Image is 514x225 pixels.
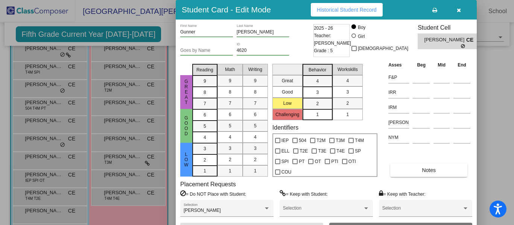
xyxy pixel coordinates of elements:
[336,146,345,156] span: T4E
[358,44,408,53] span: [DEMOGRAPHIC_DATA]
[346,100,349,107] span: 2
[317,7,377,13] span: Historical Student Record
[204,123,206,130] span: 5
[196,66,213,73] span: Reading
[331,157,338,166] span: PTI
[338,66,358,73] span: Workskills
[204,89,206,96] span: 8
[254,134,257,140] span: 4
[452,61,472,69] th: End
[388,87,409,98] input: assessment
[254,156,257,163] span: 2
[348,157,356,166] span: OTI
[254,77,257,84] span: 9
[254,145,257,152] span: 3
[225,66,235,73] span: Math
[281,168,292,177] span: COU
[357,33,365,40] div: Girl
[355,136,364,145] span: T4M
[254,89,257,95] span: 8
[315,157,321,166] span: OT
[229,111,231,118] span: 6
[229,77,231,84] span: 9
[388,117,409,128] input: assessment
[411,61,432,69] th: Beg
[280,190,328,198] label: = Keep with Student:
[204,145,206,152] span: 3
[314,47,333,54] span: Grade : 5
[204,168,206,174] span: 1
[422,167,436,173] span: Notes
[182,5,271,14] h3: Student Card - Edit Mode
[316,100,319,107] span: 2
[318,146,326,156] span: T3E
[309,66,326,73] span: Behavior
[248,66,262,73] span: Writing
[237,48,289,53] input: Enter ID
[390,163,467,177] button: Notes
[388,102,409,113] input: assessment
[418,24,483,31] h3: Student Cell
[357,24,366,31] div: Boy
[254,100,257,107] span: 7
[346,111,349,118] span: 1
[466,36,477,44] span: CE
[300,146,308,156] span: T2E
[180,48,233,53] input: goes by name
[281,146,289,156] span: ELL
[346,77,349,84] span: 4
[254,168,257,174] span: 1
[204,100,206,107] span: 7
[229,134,231,140] span: 4
[229,89,231,95] span: 8
[388,72,409,83] input: assessment
[388,132,409,143] input: assessment
[299,157,304,166] span: PT
[184,208,221,213] span: [PERSON_NAME]
[316,89,319,96] span: 3
[346,89,349,95] span: 3
[316,78,319,85] span: 4
[386,61,411,69] th: Asses
[204,112,206,118] span: 6
[281,136,289,145] span: IEP
[355,146,361,156] span: SP
[183,79,190,105] span: Great
[316,111,319,118] span: 1
[180,181,236,188] label: Placement Requests
[229,100,231,107] span: 7
[336,136,345,145] span: T3M
[424,36,466,44] span: [PERSON_NAME]
[254,122,257,129] span: 5
[379,190,426,198] label: = Keep with Teacher:
[180,190,246,198] label: = Do NOT Place with Student:
[314,32,351,47] span: Teacher: [PERSON_NAME]
[204,78,206,85] span: 9
[204,157,206,163] span: 2
[229,122,231,129] span: 5
[311,3,383,17] button: Historical Student Record
[432,61,452,69] th: Mid
[229,168,231,174] span: 1
[183,152,190,168] span: Low
[229,145,231,152] span: 3
[254,111,257,118] span: 6
[272,124,298,131] label: Identifiers
[299,136,306,145] span: 504
[229,156,231,163] span: 2
[183,115,190,136] span: Good
[281,157,289,166] span: SPI
[314,24,333,32] span: 2025 - 26
[204,134,206,141] span: 4
[316,136,325,145] span: T2M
